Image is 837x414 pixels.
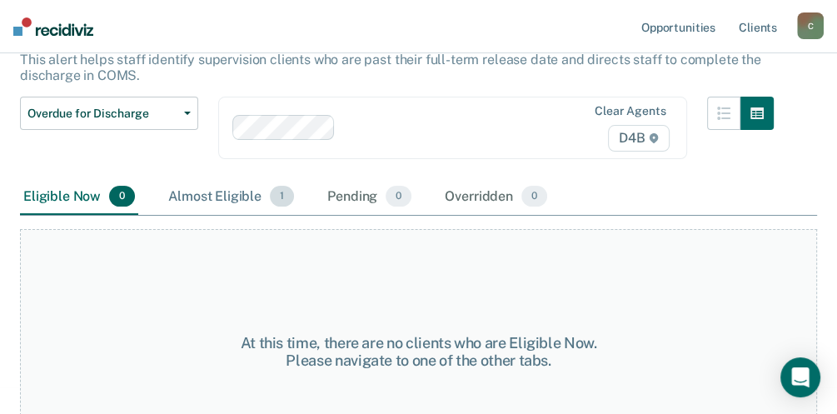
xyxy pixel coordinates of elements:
[595,104,665,118] div: Clear agents
[797,12,824,39] button: C
[109,186,135,207] span: 0
[780,357,820,397] div: Open Intercom Messenger
[20,52,761,83] p: This alert helps staff identify supervision clients who are past their full-term release date and...
[20,179,138,216] div: Eligible Now0
[386,186,411,207] span: 0
[608,125,669,152] span: D4B
[220,334,618,370] div: At this time, there are no clients who are Eligible Now. Please navigate to one of the other tabs.
[165,179,297,216] div: Almost Eligible1
[521,186,547,207] span: 0
[441,179,551,216] div: Overridden0
[13,17,93,36] img: Recidiviz
[27,107,177,121] span: Overdue for Discharge
[324,179,415,216] div: Pending0
[20,97,198,130] button: Overdue for Discharge
[270,186,294,207] span: 1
